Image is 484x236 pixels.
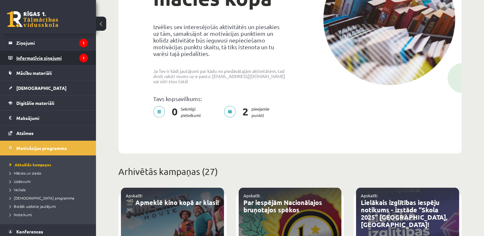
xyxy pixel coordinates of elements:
i: 1 [79,54,88,62]
a: Rīgas 1. Tālmācības vidusskola [7,11,58,27]
p: Arhivētās kampaņas (27) [118,165,462,178]
span: Aktuālās kampaņas [10,162,51,167]
span: Konferences [16,229,43,234]
span: Noteikumi [10,212,32,217]
a: Par iespējām Nacionālajos bruņotajos spēkos [243,198,322,214]
a: Aktuālās kampaņas [10,162,90,168]
span: Mācies un ziedo [10,170,41,176]
p: Sekmīgi pieteikumi [153,106,204,119]
a: [DEMOGRAPHIC_DATA] programma [10,195,90,201]
span: Uzdevumi [10,179,31,184]
a: Motivācijas programma [8,141,88,155]
a: Mācies un ziedo [10,170,90,176]
p: pieejamie punkti [224,106,273,119]
a: Maksājumi [8,111,88,125]
a: Digitālie materiāli [8,96,88,110]
a: Informatīvie ziņojumi1 [8,51,88,65]
span: [DEMOGRAPHIC_DATA] programma [10,195,74,201]
legend: Ziņojumi [16,35,88,50]
a: Noteikumi [10,212,90,217]
span: 0 [169,106,181,119]
a: Lielākais izglītības iespēju notikums - izstāde “Skola 2025” [GEOGRAPHIC_DATA], [GEOGRAPHIC_DATA]! [361,198,448,229]
span: Mācību materiāli [16,70,52,76]
a: Biežāk uzdotie jautājumi [10,203,90,209]
span: Biežāk uzdotie jautājumi [10,204,56,209]
span: 2 [239,106,251,119]
a: [DEMOGRAPHIC_DATA] [8,81,88,95]
a: Apskatīt: [361,193,378,198]
span: Motivācijas programma [16,145,67,151]
span: Digitālie materiāli [16,100,54,106]
a: Apskatīt: [126,193,143,198]
a: Ziņojumi1 [8,35,88,50]
p: Ja Tev ir kādi jautājumi par kādu no piedāvātajām aktivitātēm, tad droši raksti mums uz e-pastu: ... [153,68,285,84]
span: Atzīmes [16,130,34,136]
a: Uzdevumi [10,178,90,184]
i: 1 [79,39,88,47]
span: Veikals [10,187,26,192]
legend: Informatīvie ziņojumi [16,51,88,65]
a: Veikals [10,187,90,193]
p: Izvēlies sev interesējošās aktivitātēs un piesakies uz tām, samaksājot ar motivācijas punktiem un... [153,23,285,57]
legend: Maksājumi [16,111,88,125]
a: Apskatīt: [243,193,260,198]
p: Tavs kopsavilkums: [153,95,285,102]
a: Atzīmes [8,126,88,140]
a: Mācību materiāli [8,66,88,80]
a: 🎬 Apmeklē kino kopā ar klasi! 🎮 [126,198,219,214]
span: [DEMOGRAPHIC_DATA] [16,85,67,91]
